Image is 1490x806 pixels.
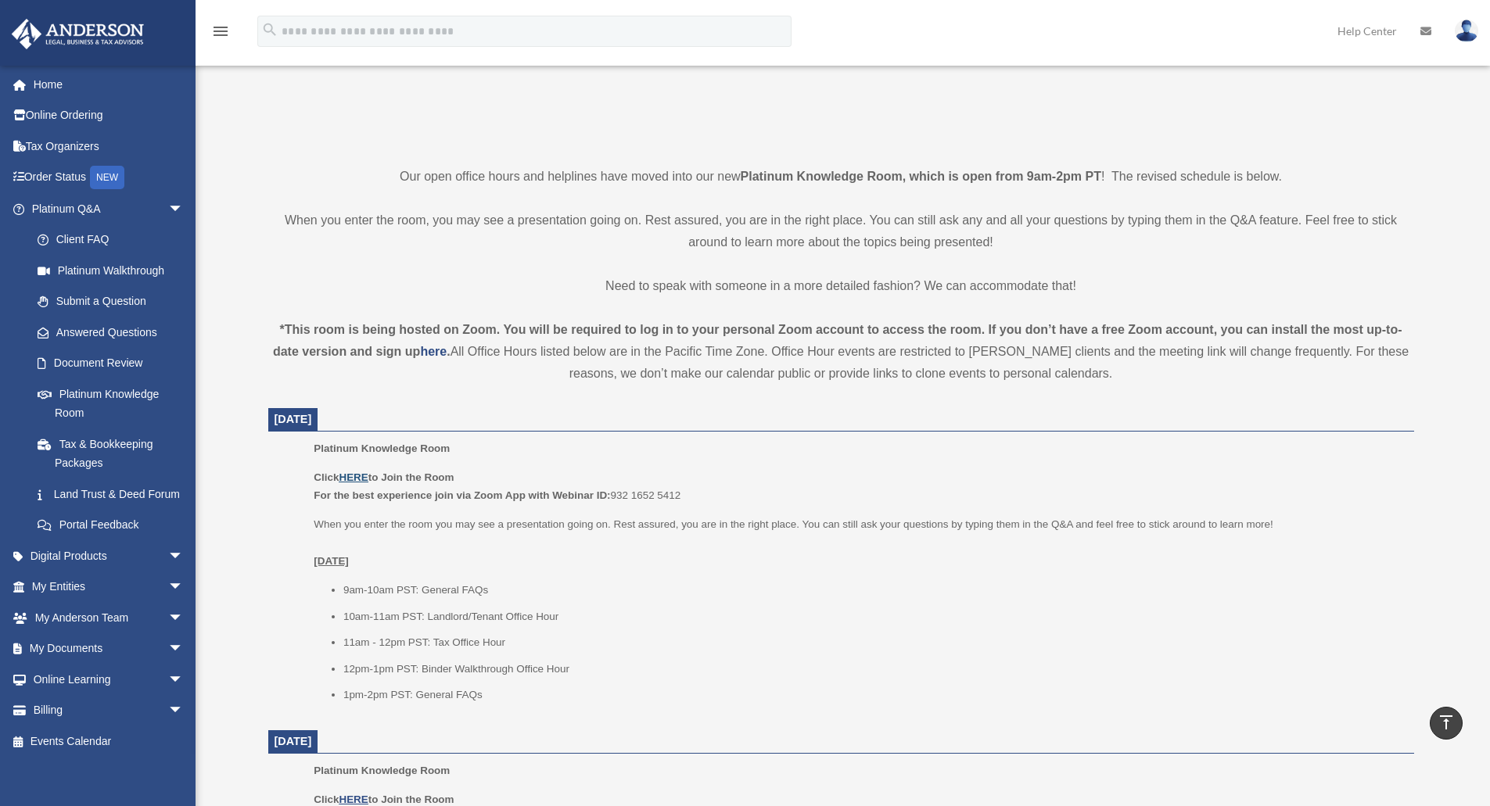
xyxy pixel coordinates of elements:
[268,275,1414,297] p: Need to speak with someone in a more detailed fashion? We can accommodate that!
[268,166,1414,188] p: Our open office hours and helplines have moved into our new ! The revised schedule is below.
[22,286,207,317] a: Submit a Question
[11,571,207,603] a: My Entitiesarrow_drop_down
[22,428,207,478] a: Tax & Bookkeeping Packages
[211,22,230,41] i: menu
[168,193,199,225] span: arrow_drop_down
[11,131,207,162] a: Tax Organizers
[11,69,207,100] a: Home
[339,471,368,483] a: HERE
[168,633,199,665] span: arrow_drop_down
[1455,20,1478,42] img: User Pic
[339,793,368,805] a: HERE
[11,695,207,726] a: Billingarrow_drop_down
[343,607,1403,626] li: 10am-11am PST: Landlord/Tenant Office Hour
[275,735,312,747] span: [DATE]
[168,571,199,604] span: arrow_drop_down
[22,224,207,256] a: Client FAQ
[420,345,447,358] a: here
[168,602,199,634] span: arrow_drop_down
[314,555,349,567] u: [DATE]
[11,540,207,571] a: Digital Productsarrow_drop_down
[275,413,312,425] span: [DATE]
[168,664,199,696] span: arrow_drop_down
[22,317,207,348] a: Answered Questions
[168,540,199,572] span: arrow_drop_down
[211,27,230,41] a: menu
[314,489,610,501] b: For the best experience join via Zoom App with Webinar ID:
[314,515,1402,571] p: When you enter the room you may see a presentation going on. Rest assured, you are in the right p...
[314,471,454,483] b: Click to Join the Room
[314,765,450,776] span: Platinum Knowledge Room
[741,170,1101,183] strong: Platinum Knowledge Room, which is open from 9am-2pm PT
[314,793,454,805] b: Click to Join the Room
[22,510,207,541] a: Portal Feedback
[11,602,207,633] a: My Anderson Teamarrow_drop_down
[314,468,1402,505] p: 932 1652 5412
[343,633,1403,652] li: 11am - 12pm PST: Tax Office Hour
[273,323,1402,358] strong: *This room is being hosted on Zoom. You will be required to log in to your personal Zoom account ...
[168,695,199,727] span: arrow_drop_down
[1437,713,1456,732] i: vertical_align_top
[268,319,1414,385] div: All Office Hours listed below are in the Pacific Time Zone. Office Hour events are restricted to ...
[7,19,149,49] img: Anderson Advisors Platinum Portal
[343,686,1403,704] li: 1pm-2pm PST: General FAQs
[11,162,207,194] a: Order StatusNEW
[343,581,1403,600] li: 9am-10am PST: General FAQs
[11,100,207,131] a: Online Ordering
[447,345,450,358] strong: .
[11,633,207,665] a: My Documentsarrow_drop_down
[22,378,199,428] a: Platinum Knowledge Room
[11,664,207,695] a: Online Learningarrow_drop_down
[11,725,207,757] a: Events Calendar
[261,21,278,38] i: search
[90,166,124,189] div: NEW
[22,255,207,286] a: Platinum Walkthrough
[22,478,207,510] a: Land Trust & Deed Forum
[11,193,207,224] a: Platinum Q&Aarrow_drop_down
[268,210,1414,253] p: When you enter the room, you may see a presentation going on. Rest assured, you are in the right ...
[314,442,450,454] span: Platinum Knowledge Room
[1430,707,1463,740] a: vertical_align_top
[343,660,1403,679] li: 12pm-1pm PST: Binder Walkthrough Office Hour
[22,348,207,379] a: Document Review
